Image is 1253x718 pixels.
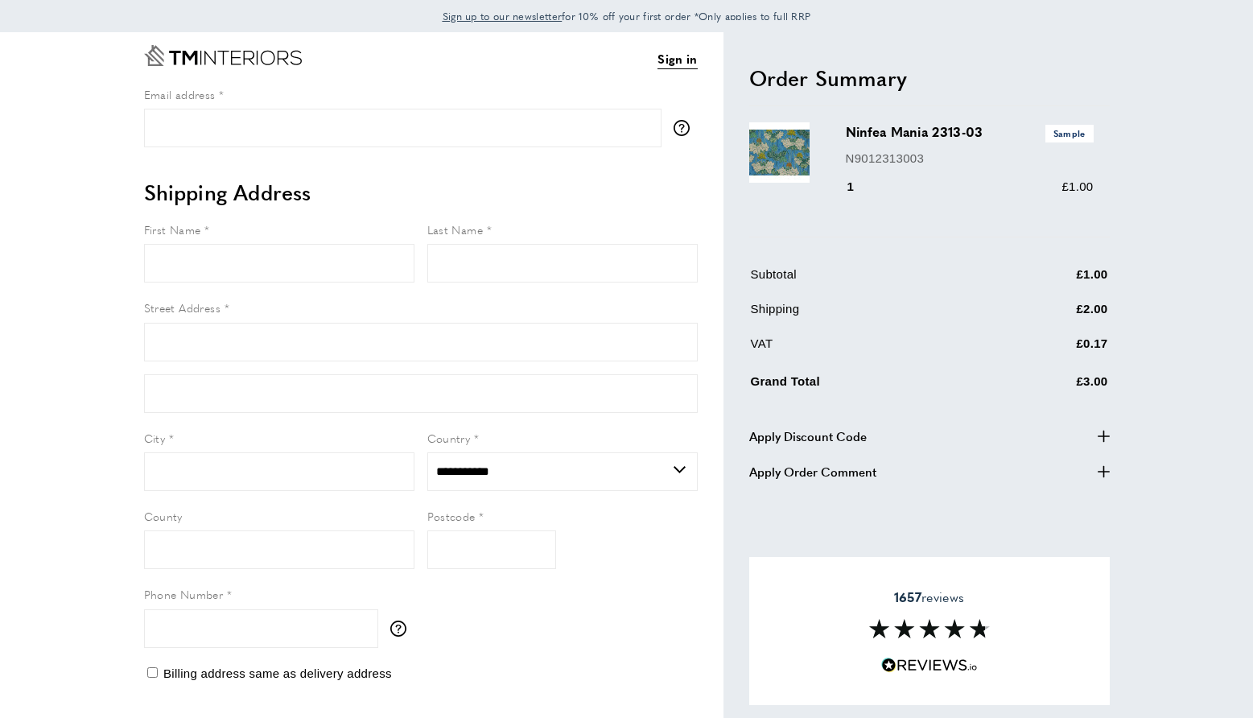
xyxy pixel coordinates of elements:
[751,334,995,365] td: VAT
[749,122,810,183] img: Ninfea Mania 2313-03
[894,588,921,606] strong: 1657
[657,49,697,69] a: Sign in
[1045,125,1094,142] span: Sample
[997,299,1108,331] td: £2.00
[144,221,201,237] span: First Name
[749,427,867,446] span: Apply Discount Code
[147,667,158,678] input: Billing address same as delivery address
[144,45,302,66] a: Go to Home page
[427,430,471,446] span: Country
[443,8,563,24] a: Sign up to our newsletter
[869,619,990,638] img: Reviews section
[751,369,995,403] td: Grand Total
[144,508,183,524] span: County
[144,586,224,602] span: Phone Number
[144,178,698,207] h2: Shipping Address
[443,9,811,23] span: for 10% off your first order *Only applies to full RRP
[749,462,876,481] span: Apply Order Comment
[674,120,698,136] button: More information
[144,430,166,446] span: City
[163,666,392,680] span: Billing address same as delivery address
[846,149,1094,168] p: N9012313003
[427,508,476,524] span: Postcode
[751,265,995,296] td: Subtotal
[1061,179,1093,193] span: £1.00
[443,9,563,23] span: Sign up to our newsletter
[144,86,216,102] span: Email address
[997,265,1108,296] td: £1.00
[390,621,414,637] button: More information
[144,299,221,316] span: Street Address
[427,221,484,237] span: Last Name
[894,589,964,605] span: reviews
[997,334,1108,365] td: £0.17
[846,177,877,196] div: 1
[997,369,1108,403] td: £3.00
[749,64,1110,93] h2: Order Summary
[846,122,1094,142] h3: Ninfea Mania 2313-03
[751,299,995,331] td: Shipping
[881,658,978,673] img: Reviews.io 5 stars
